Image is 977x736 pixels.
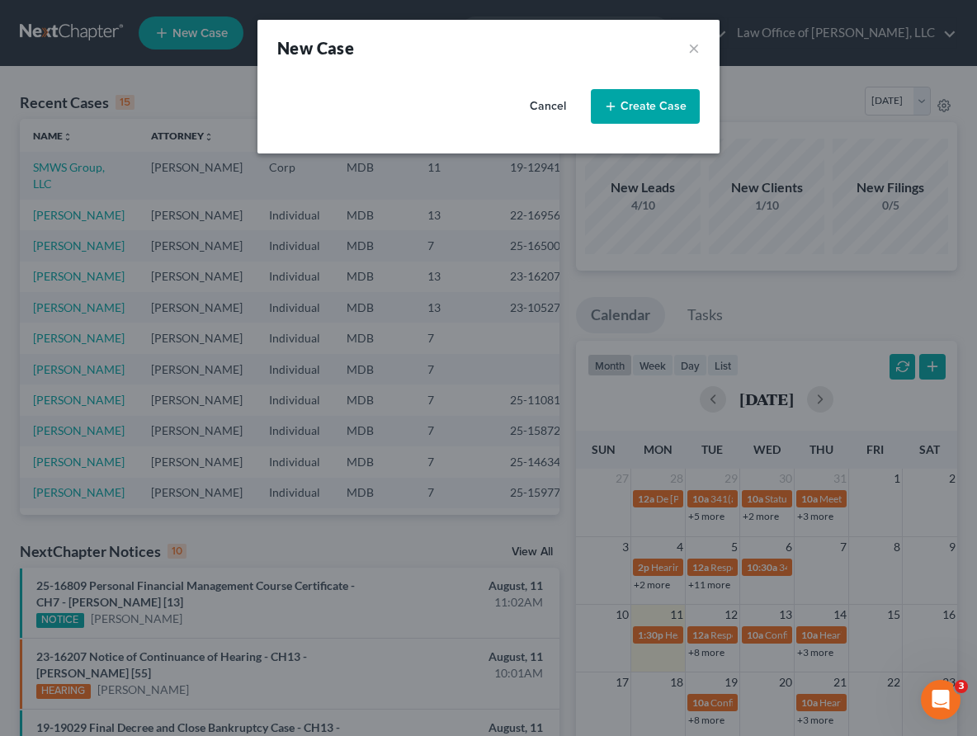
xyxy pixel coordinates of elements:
[591,89,700,124] button: Create Case
[688,36,700,59] button: ×
[277,38,354,58] strong: New Case
[512,90,584,123] button: Cancel
[955,680,968,693] span: 3
[921,680,960,719] iframe: Intercom live chat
